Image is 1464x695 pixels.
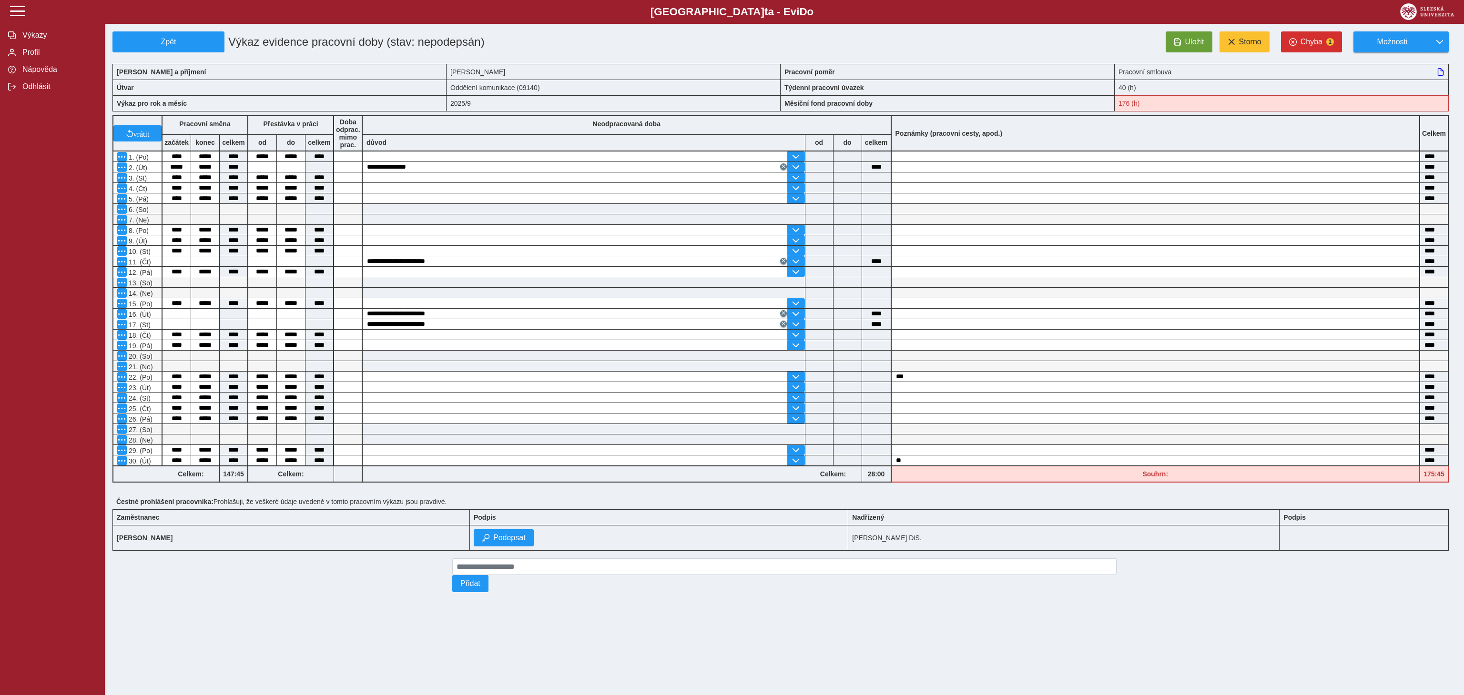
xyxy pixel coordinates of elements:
[127,332,151,339] span: 18. (Čt)
[784,84,864,91] b: Týdenní pracovní úvazek
[263,120,318,128] b: Přestávka v práci
[248,139,276,146] b: od
[452,575,488,592] button: Přidat
[117,514,159,521] b: Zaměstnanec
[220,139,247,146] b: celkem
[117,351,127,361] button: Menu
[1281,31,1342,52] button: Chyba1
[127,174,147,182] span: 3. (St)
[133,130,150,137] span: vrátit
[799,6,807,18] span: D
[1422,130,1446,137] b: Celkem
[117,330,127,340] button: Menu
[127,353,152,360] span: 20. (So)
[117,68,206,76] b: [PERSON_NAME] a příjmení
[163,139,191,146] b: začátek
[127,300,152,308] span: 15. (Po)
[805,470,862,478] b: Celkem:
[127,436,153,444] span: 28. (Ne)
[305,139,333,146] b: celkem
[117,162,127,172] button: Menu
[892,130,1006,137] b: Poznámky (pracovní cesty, apod.)
[1420,466,1449,483] div: Fond pracovní doby (176 h) a součet hodin (175:45 h) se neshodují!
[29,6,1435,18] b: [GEOGRAPHIC_DATA] a - Evi
[784,68,835,76] b: Pracovní poměr
[127,195,149,203] span: 5. (Pá)
[117,362,127,371] button: Menu
[117,424,127,434] button: Menu
[117,84,134,91] b: Útvar
[127,153,149,161] span: 1. (Po)
[116,498,213,505] b: Čestné prohlášení pracovníka:
[366,139,386,146] b: důvod
[117,225,127,235] button: Menu
[1301,38,1322,46] span: Chyba
[117,456,127,465] button: Menu
[1142,470,1168,478] b: Souhrn:
[892,466,1421,483] div: Fond pracovní doby (176 h) a součet hodin (175:45 h) se neshodují!
[117,204,127,214] button: Menu
[593,120,661,128] b: Neodpracovaná doba
[127,248,151,255] span: 10. (St)
[1115,95,1449,111] div: Fond pracovní doby (176 h) a součet hodin (175:45 h) se neshodují!
[127,164,147,171] span: 2. (Út)
[460,579,480,588] span: Přidat
[764,6,768,18] span: t
[191,139,219,146] b: konec
[1400,3,1454,20] img: logo_web_su.png
[117,309,127,319] button: Menu
[1115,80,1449,95] div: 40 (h)
[127,290,153,297] span: 14. (Ne)
[112,494,1456,509] div: Prohlašuji, že veškeré údaje uvedené v tomto pracovním výkazu jsou pravdivé.
[127,415,152,423] span: 26. (Pá)
[127,206,149,213] span: 6. (So)
[112,31,224,52] button: Zpět
[277,139,305,146] b: do
[117,194,127,203] button: Menu
[117,534,173,542] b: [PERSON_NAME]
[224,31,672,52] h1: Výkaz evidence pracovní doby (stav: nepodepsán)
[1166,31,1212,52] button: Uložit
[1185,38,1204,46] span: Uložit
[20,48,97,57] span: Profil
[127,363,153,371] span: 21. (Ne)
[179,120,230,128] b: Pracovní směna
[127,237,147,245] span: 9. (Út)
[848,525,1280,551] td: [PERSON_NAME] DiS.
[127,321,151,329] span: 17. (St)
[127,373,152,381] span: 22. (Po)
[447,64,781,80] div: [PERSON_NAME]
[117,38,220,46] span: Zpět
[127,185,147,192] span: 4. (Čt)
[117,445,127,455] button: Menu
[493,534,526,542] span: Podepsat
[117,173,127,182] button: Menu
[1220,31,1270,52] button: Storno
[117,435,127,444] button: Menu
[117,267,127,277] button: Menu
[127,269,152,276] span: 12. (Pá)
[862,470,891,478] b: 28:00
[447,80,781,95] div: Oddělení komunikace (09140)
[474,529,534,546] button: Podepsat
[1353,31,1431,52] button: Možnosti
[1115,64,1449,80] div: Pracovní smlouva
[336,118,360,149] b: Doba odprac. mimo prac.
[117,257,127,266] button: Menu
[784,100,873,107] b: Měsíční fond pracovní doby
[117,320,127,329] button: Menu
[127,342,152,350] span: 19. (Pá)
[1420,470,1448,478] b: 175:45
[163,470,219,478] b: Celkem:
[447,95,781,111] div: 2025/9
[1362,38,1423,46] span: Možnosti
[834,139,862,146] b: do
[20,82,97,91] span: Odhlásit
[220,470,247,478] b: 147:45
[1326,38,1334,46] span: 1
[117,288,127,298] button: Menu
[117,372,127,382] button: Menu
[127,394,151,402] span: 24. (St)
[248,470,334,478] b: Celkem:
[127,457,151,465] span: 30. (Út)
